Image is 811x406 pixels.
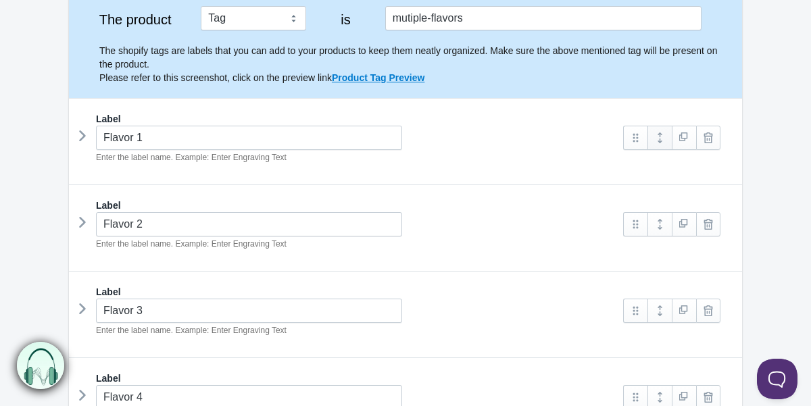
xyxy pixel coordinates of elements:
[96,153,287,162] em: Enter the label name. Example: Enter Engraving Text
[320,13,372,26] label: is
[96,112,121,126] label: Label
[96,285,121,299] label: Label
[99,44,729,84] p: The shopify tags are labels that you can add to your products to keep them neatly organized. Make...
[15,342,63,390] img: bxm.png
[96,372,121,385] label: Label
[332,72,424,83] a: Product Tag Preview
[96,239,287,249] em: Enter the label name. Example: Enter Engraving Text
[757,359,797,399] iframe: Toggle Customer Support
[82,13,188,26] label: The product
[96,326,287,335] em: Enter the label name. Example: Enter Engraving Text
[96,199,121,212] label: Label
